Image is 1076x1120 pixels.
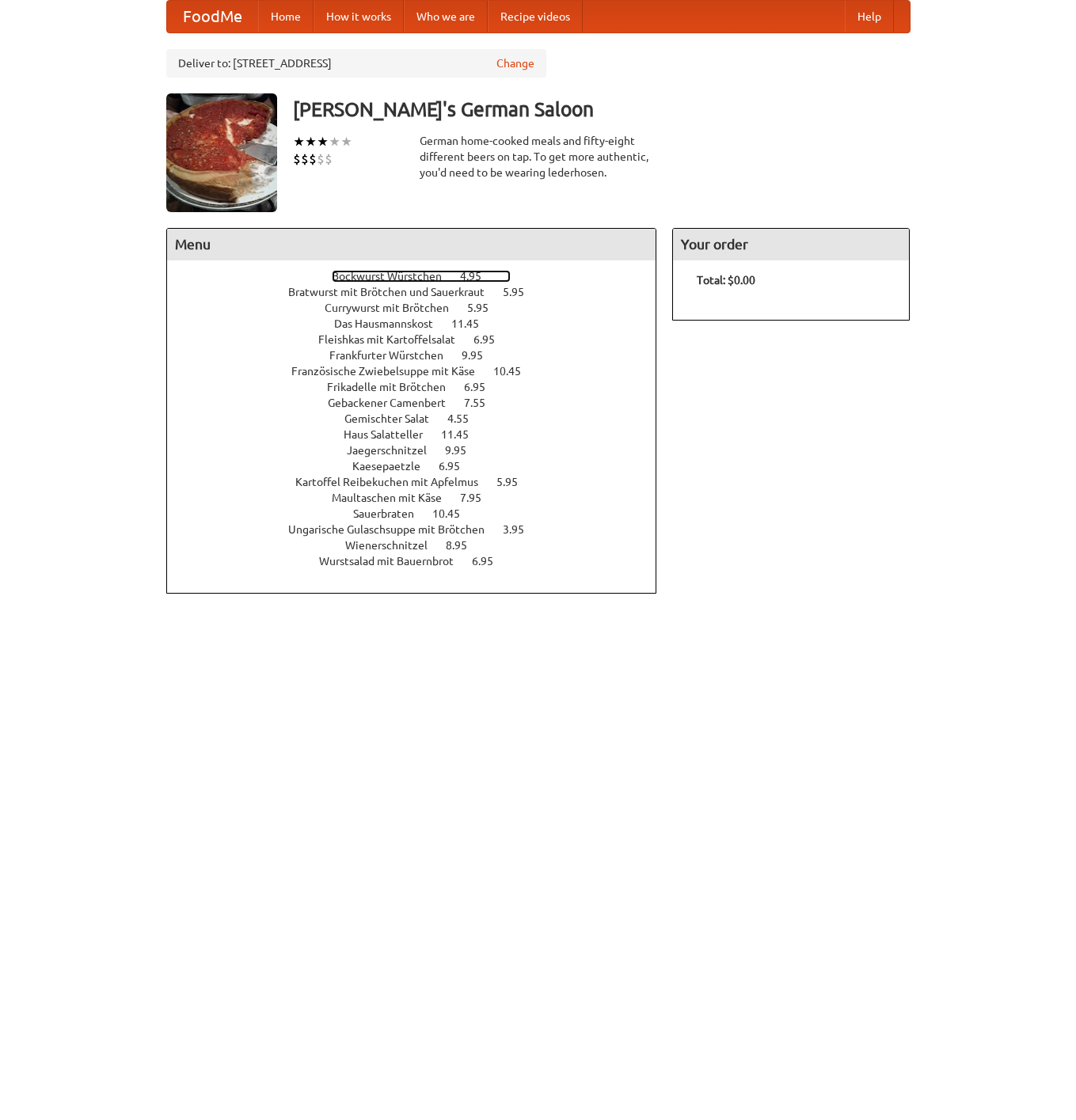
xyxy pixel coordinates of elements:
a: Home [258,1,314,32]
b: Total: $0.00 [697,274,755,287]
div: Deliver to: [STREET_ADDRESS] [166,49,546,78]
li: ★ [305,133,317,150]
span: 11.45 [451,317,495,330]
span: 7.95 [460,492,497,504]
span: Französische Zwiebelsuppe mit Käse [291,365,491,378]
a: Frankfurter Würstchen 9.95 [329,349,512,362]
span: 11.45 [441,428,485,441]
li: ★ [329,133,340,150]
a: Recipe videos [488,1,583,32]
div: German home-cooked meals and fifty-eight different beers on tap. To get more authentic, you'd nee... [420,133,657,180]
span: 3.95 [503,523,540,536]
a: Gebackener Camenbert 7.55 [328,397,515,409]
span: 6.95 [464,381,501,393]
a: Change [496,55,534,71]
span: 5.95 [467,302,504,314]
a: Kartoffel Reibekuchen mit Apfelmus 5.95 [295,476,547,488]
span: 6.95 [473,333,511,346]
a: Wienerschnitzel 8.95 [345,539,496,552]
span: Frikadelle mit Brötchen [327,381,462,393]
a: Das Hausmannskost 11.45 [334,317,508,330]
span: Bratwurst mit Brötchen und Sauerkraut [288,286,500,298]
a: Bockwurst Würstchen 4.95 [332,270,511,283]
a: Jaegerschnitzel 9.95 [347,444,496,457]
span: Wurstsalad mit Bauernbrot [319,555,470,568]
a: Bratwurst mit Brötchen und Sauerkraut 5.95 [288,286,553,298]
span: Jaegerschnitzel [347,444,443,457]
a: Haus Salatteller 11.45 [344,428,498,441]
span: Ungarische Gulaschsuppe mit Brötchen [288,523,500,536]
span: 4.95 [460,270,497,283]
span: 9.95 [462,349,499,362]
span: 10.45 [493,365,537,378]
span: Currywurst mit Brötchen [325,302,465,314]
li: ★ [340,133,352,150]
a: Wurstsalad mit Bauernbrot 6.95 [319,555,523,568]
span: 7.55 [464,397,501,409]
li: $ [293,150,301,168]
a: Maultaschen mit Käse 7.95 [332,492,511,504]
span: 5.95 [496,476,534,488]
h4: Menu [167,229,656,260]
span: Gebackener Camenbert [328,397,462,409]
h3: [PERSON_NAME]'s German Saloon [293,93,911,125]
span: Das Hausmannskost [334,317,449,330]
span: 5.95 [503,286,540,298]
a: Ungarische Gulaschsuppe mit Brötchen 3.95 [288,523,553,536]
span: 6.95 [472,555,509,568]
li: ★ [293,133,305,150]
a: Französische Zwiebelsuppe mit Käse 10.45 [291,365,550,378]
span: Sauerbraten [353,507,430,520]
span: Kartoffel Reibekuchen mit Apfelmus [295,476,494,488]
a: Fleishkas mit Kartoffelsalat 6.95 [318,333,524,346]
img: angular.jpg [166,93,277,212]
span: 6.95 [439,460,476,473]
span: 9.95 [445,444,482,457]
span: 4.55 [447,412,485,425]
span: 10.45 [432,507,476,520]
a: Currywurst mit Brötchen 5.95 [325,302,518,314]
span: Gemischter Salat [344,412,445,425]
span: Fleishkas mit Kartoffelsalat [318,333,471,346]
li: $ [317,150,325,168]
a: How it works [314,1,404,32]
span: Bockwurst Würstchen [332,270,458,283]
a: Frikadelle mit Brötchen 6.95 [327,381,515,393]
a: FoodMe [167,1,258,32]
a: Gemischter Salat 4.55 [344,412,498,425]
li: $ [325,150,333,168]
span: Frankfurter Würstchen [329,349,459,362]
li: $ [309,150,317,168]
h4: Your order [673,229,909,260]
li: ★ [317,133,329,150]
span: 8.95 [446,539,483,552]
span: Maultaschen mit Käse [332,492,458,504]
a: Help [845,1,894,32]
a: Kaesepaetzle 6.95 [352,460,489,473]
span: Kaesepaetzle [352,460,436,473]
a: Who we are [404,1,488,32]
a: Sauerbraten 10.45 [353,507,489,520]
li: $ [301,150,309,168]
span: Wienerschnitzel [345,539,443,552]
span: Haus Salatteller [344,428,439,441]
